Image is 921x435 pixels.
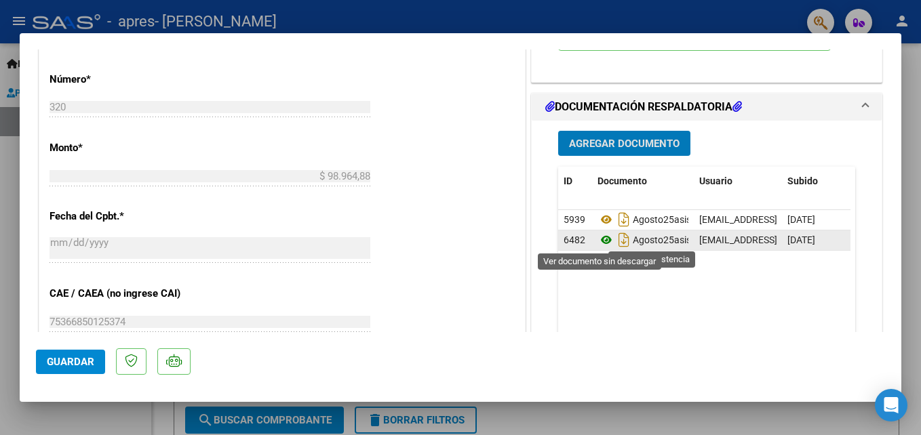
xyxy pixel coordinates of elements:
datatable-header-cell: Subido [782,167,850,196]
span: Agregar Documento [569,138,680,150]
span: Usuario [699,175,732,186]
span: 6482 [564,234,585,245]
span: [DATE] [787,234,815,245]
span: ID [564,175,572,186]
p: Monto [50,140,189,156]
span: Agosto25asistencia [597,234,717,245]
span: Agosto25asistencia [597,214,717,225]
span: Documento [597,175,647,186]
i: Descargar documento [615,209,633,230]
span: Guardar [47,356,94,368]
datatable-header-cell: ID [558,167,592,196]
i: Descargar documento [615,229,633,251]
datatable-header-cell: Usuario [694,167,782,196]
mat-expansion-panel-header: DOCUMENTACIÓN RESPALDATORIA [532,94,882,121]
button: Agregar Documento [558,131,690,156]
p: Fecha del Cpbt. [50,209,189,224]
p: CAE / CAEA (no ingrese CAI) [50,286,189,302]
div: Open Intercom Messenger [875,389,907,421]
span: [DATE] [787,214,815,225]
div: DOCUMENTACIÓN RESPALDATORIA [532,121,882,402]
p: Número [50,72,189,87]
datatable-header-cell: Acción [850,167,918,196]
h1: DOCUMENTACIÓN RESPALDATORIA [545,99,742,115]
span: Subido [787,175,818,186]
button: Guardar [36,350,105,374]
span: 5939 [564,214,585,225]
datatable-header-cell: Documento [592,167,694,196]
